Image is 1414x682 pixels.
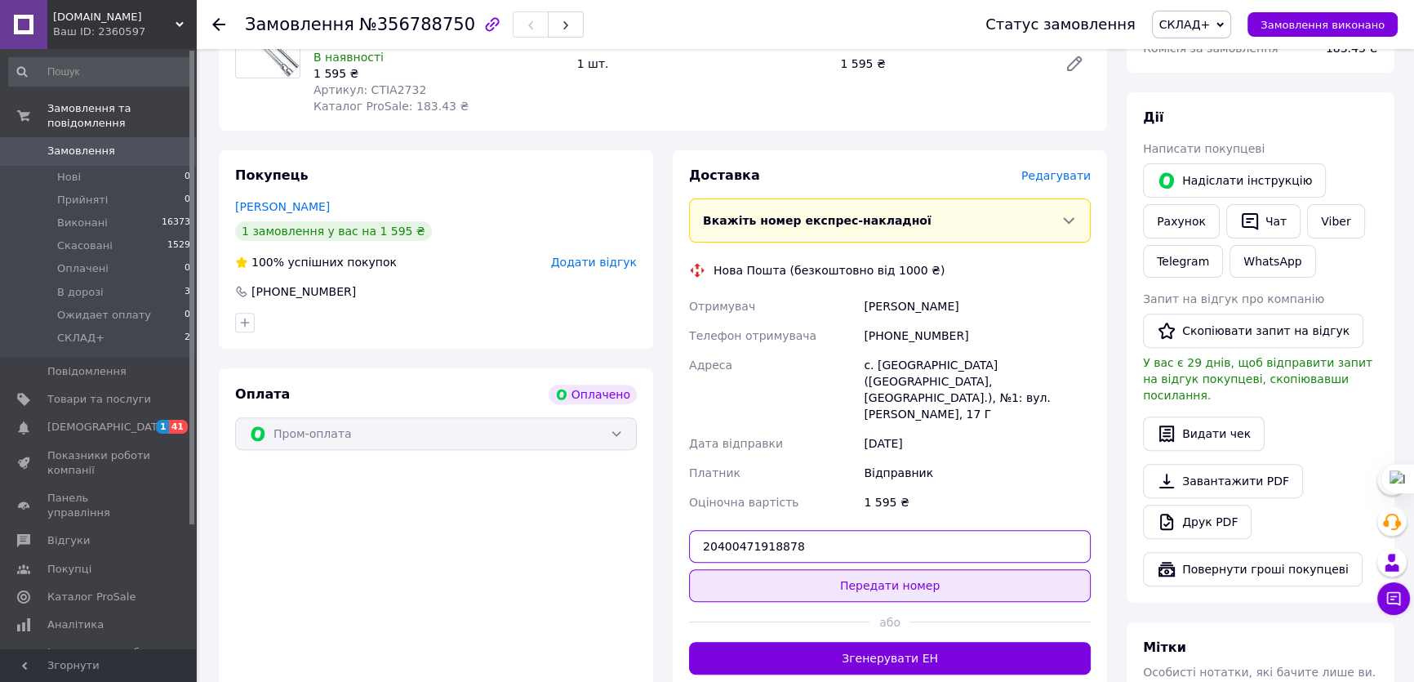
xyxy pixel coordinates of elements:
span: Редагувати [1021,169,1091,182]
div: Статус замовлення [985,16,1136,33]
div: [PHONE_NUMBER] [250,283,358,300]
span: Вкажіть номер експрес-накладної [703,214,932,227]
a: Друк PDF [1143,505,1252,539]
span: або [869,614,909,631]
span: Покупець [235,167,309,183]
span: 1 [156,420,169,434]
button: Передати номер [689,569,1091,602]
a: WhatsApp [1229,245,1315,278]
span: 0 [185,170,190,185]
span: Запит на відгук про компанію [1143,292,1324,305]
div: [PERSON_NAME] [860,292,1094,321]
span: 3 [185,285,190,300]
div: 1 шт. [571,52,834,75]
div: Нова Пошта (безкоштовно від 1000 ₴) [709,262,949,279]
span: Телефон отримувача [689,329,816,342]
span: В наявності [313,51,384,64]
div: Ваш ID: 2360597 [53,25,196,39]
div: [PHONE_NUMBER] [860,321,1094,350]
span: Платник [689,466,740,479]
button: Видати чек [1143,417,1265,451]
span: Прийняті [57,193,108,207]
a: Viber [1307,204,1364,238]
div: 1 595 ₴ [860,488,1094,517]
span: Додати відгук [551,256,637,269]
a: Завантажити PDF [1143,464,1303,498]
span: Виконані [57,216,108,230]
button: Надіслати інструкцію [1143,163,1326,198]
span: Оплачені [57,261,109,276]
span: Панель управління [47,491,151,520]
span: Показники роботи компанії [47,448,151,478]
button: Замовлення виконано [1247,12,1398,37]
span: Ожидает оплату [57,308,151,323]
span: СКЛАД+ [57,331,104,345]
span: Каталог ProSale [47,590,136,604]
button: Згенерувати ЕН [689,642,1091,675]
span: Оціночна вартість [689,496,798,509]
span: Замовлення [245,15,354,34]
span: Оплата [235,386,290,402]
div: Оплачено [549,385,637,404]
input: Пошук [8,57,192,87]
span: Аналітика [47,617,104,632]
span: 16373 [162,216,190,230]
span: 2 [185,331,190,345]
span: Замовлення виконано [1261,19,1385,31]
span: Артикул: CTIA2732 [313,83,426,96]
a: Telegram [1143,245,1223,278]
span: Замовлення [47,144,115,158]
span: Інструменти веб-майстра та SEO [47,645,151,675]
span: Товари та послуги [47,392,151,407]
span: В дорозі [57,285,104,300]
span: Limonad.dp.ua [53,10,176,25]
span: Дії [1143,109,1163,125]
a: [PERSON_NAME] [235,200,330,213]
span: Замовлення та повідомлення [47,101,196,131]
span: СКЛАД+ [1159,18,1211,31]
span: Каталог ProSale: 183.43 ₴ [313,100,469,113]
button: Чат [1226,204,1301,238]
span: Доставка [689,167,760,183]
span: Відгуки [47,533,90,548]
span: [DEMOGRAPHIC_DATA] [47,420,168,435]
span: Нові [57,170,81,185]
div: успішних покупок [235,254,397,270]
button: Повернути гроші покупцеві [1143,552,1363,586]
span: 0 [185,308,190,323]
input: Номер експрес-накладної [689,530,1091,563]
span: 0 [185,261,190,276]
div: 1 замовлення у вас на 1 595 ₴ [235,221,432,241]
div: Повернутися назад [212,16,225,33]
span: Скасовані [57,238,113,253]
span: 0 [185,193,190,207]
span: Мітки [1143,640,1186,655]
button: Рахунок [1143,204,1220,238]
span: У вас є 29 днів, щоб відправити запит на відгук покупцеві, скопіювавши посилання. [1143,356,1372,402]
div: [DATE] [860,429,1094,458]
button: Чат з покупцем [1377,582,1410,615]
span: 1529 [167,238,190,253]
div: с. [GEOGRAPHIC_DATA] ([GEOGRAPHIC_DATA], [GEOGRAPHIC_DATA].), №1: вул. [PERSON_NAME], 17 Г [860,350,1094,429]
span: Написати покупцеві [1143,142,1265,155]
div: 1 595 ₴ [834,52,1052,75]
span: Покупці [47,562,91,577]
div: Відправник [860,458,1094,488]
span: №356788750 [359,15,475,34]
span: 41 [169,420,188,434]
a: Редагувати [1058,47,1091,80]
span: Адреса [689,359,732,372]
span: Повідомлення [47,364,127,379]
div: 1 595 ₴ [313,65,564,82]
span: 100% [251,256,284,269]
span: Дата відправки [689,437,783,450]
span: Отримувач [689,300,755,313]
button: Скопіювати запит на відгук [1143,314,1363,348]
